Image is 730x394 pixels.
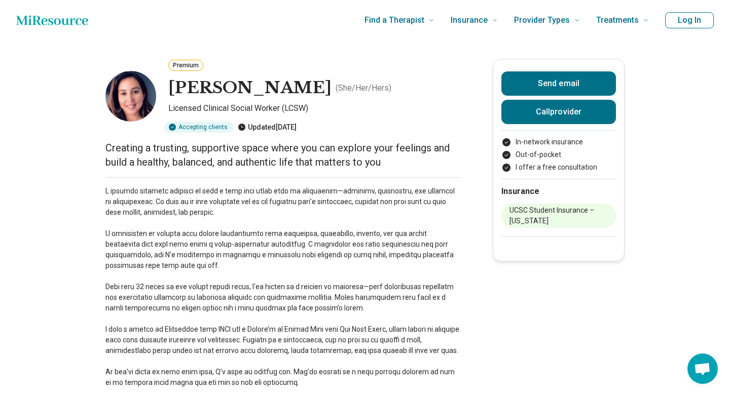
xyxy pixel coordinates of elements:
[501,149,616,160] li: Out-of-pocket
[168,77,332,99] h1: [PERSON_NAME]
[501,100,616,124] button: Callprovider
[501,204,616,228] li: UCSC Student Insurance – [US_STATE]
[364,13,424,27] span: Find a Therapist
[168,102,460,117] p: Licensed Clinical Social Worker (LCSW)
[16,10,88,30] a: Home page
[501,71,616,96] button: Send email
[687,353,718,384] div: Open chat
[168,60,203,71] button: Premium
[501,137,616,173] ul: Payment options
[238,122,297,133] div: Updated [DATE]
[105,71,156,122] img: Melissa Villalobos, Licensed Clinical Social Worker (LCSW)
[514,13,570,27] span: Provider Types
[164,122,234,133] div: Accepting clients
[451,13,488,27] span: Insurance
[596,13,639,27] span: Treatments
[665,12,714,28] button: Log In
[336,82,391,94] p: ( She/Her/Hers )
[105,141,460,169] p: Creating a trusting, supportive space where you can explore your feelings and build a healthy, ba...
[501,185,616,198] h2: Insurance
[501,162,616,173] li: I offer a free consultation
[501,137,616,147] li: In-network insurance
